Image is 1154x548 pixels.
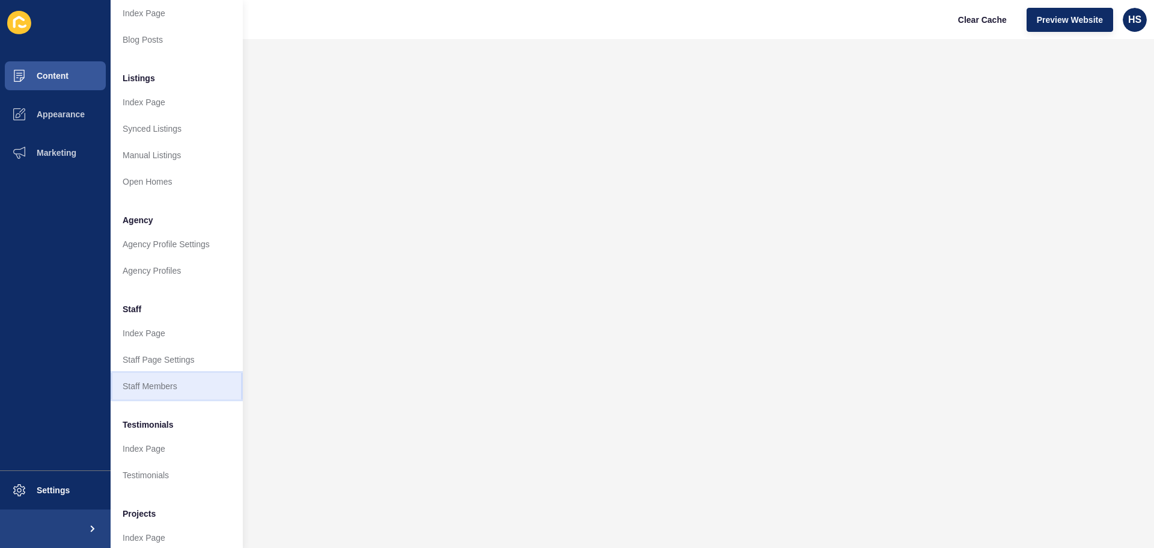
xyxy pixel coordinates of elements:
[123,508,156,520] span: Projects
[948,8,1017,32] button: Clear Cache
[123,303,141,315] span: Staff
[123,419,174,431] span: Testimonials
[123,214,153,226] span: Agency
[1037,14,1103,26] span: Preview Website
[1128,14,1141,26] span: HS
[111,346,243,373] a: Staff Page Settings
[111,373,243,399] a: Staff Members
[111,168,243,195] a: Open Homes
[111,142,243,168] a: Manual Listings
[111,26,243,53] a: Blog Posts
[111,115,243,142] a: Synced Listings
[111,257,243,284] a: Agency Profiles
[111,436,243,462] a: Index Page
[123,72,155,84] span: Listings
[111,89,243,115] a: Index Page
[1027,8,1113,32] button: Preview Website
[111,320,243,346] a: Index Page
[111,231,243,257] a: Agency Profile Settings
[958,14,1007,26] span: Clear Cache
[111,462,243,488] a: Testimonials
